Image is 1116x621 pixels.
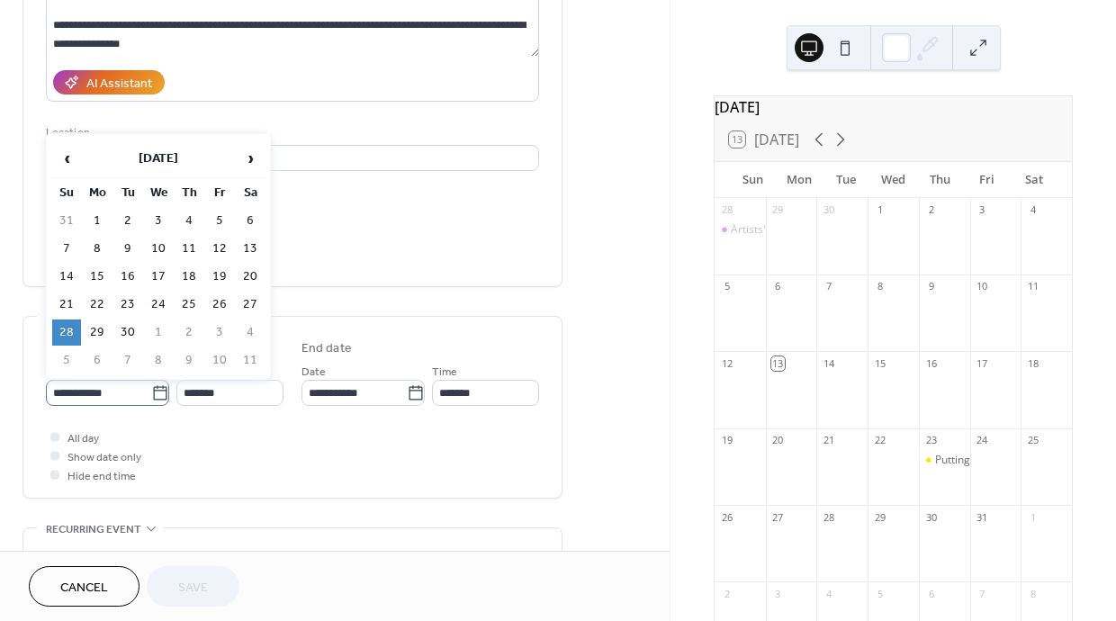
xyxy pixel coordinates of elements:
[60,579,108,598] span: Cancel
[83,264,112,290] td: 15
[113,347,142,373] td: 7
[175,180,203,206] th: Th
[175,319,203,346] td: 2
[873,356,886,370] div: 15
[53,140,80,176] span: ‹
[236,180,265,206] th: Sa
[924,510,938,524] div: 30
[720,510,733,524] div: 26
[236,264,265,290] td: 20
[822,587,835,600] div: 4
[83,319,112,346] td: 29
[144,236,173,262] td: 10
[237,140,264,176] span: ›
[720,203,733,217] div: 28
[46,123,535,142] div: Location
[964,162,1011,198] div: Fri
[917,162,964,198] div: Thu
[52,264,81,290] td: 14
[720,587,733,600] div: 2
[873,587,886,600] div: 5
[175,264,203,290] td: 18
[205,236,234,262] td: 12
[924,280,938,293] div: 9
[113,208,142,234] td: 2
[301,339,352,358] div: End date
[83,236,112,262] td: 8
[1026,587,1039,600] div: 8
[301,363,326,382] span: Date
[919,453,970,468] div: Putting the Clues Together: A Community Well-being Workshop
[1026,356,1039,370] div: 18
[113,236,142,262] td: 9
[976,280,989,293] div: 10
[205,264,234,290] td: 19
[822,280,835,293] div: 7
[976,356,989,370] div: 17
[720,434,733,447] div: 19
[144,319,173,346] td: 1
[236,347,265,373] td: 11
[771,587,785,600] div: 3
[144,208,173,234] td: 3
[144,264,173,290] td: 17
[976,434,989,447] div: 24
[83,208,112,234] td: 1
[822,356,835,370] div: 14
[823,162,869,198] div: Tue
[924,587,938,600] div: 6
[869,162,916,198] div: Wed
[175,208,203,234] td: 4
[715,222,766,238] div: Artists' Monthly Wellness Meetup
[873,434,886,447] div: 22
[720,356,733,370] div: 12
[236,236,265,262] td: 13
[1026,203,1039,217] div: 4
[144,180,173,206] th: We
[83,292,112,318] td: 22
[86,75,152,94] div: AI Assistant
[976,203,989,217] div: 3
[144,347,173,373] td: 8
[1011,162,1057,198] div: Sat
[67,467,136,486] span: Hide end time
[83,180,112,206] th: Mo
[205,347,234,373] td: 10
[822,434,835,447] div: 21
[771,434,785,447] div: 20
[976,510,989,524] div: 31
[83,139,234,178] th: [DATE]
[776,162,823,198] div: Mon
[771,280,785,293] div: 6
[205,292,234,318] td: 26
[873,203,886,217] div: 1
[52,292,81,318] td: 21
[924,356,938,370] div: 16
[175,236,203,262] td: 11
[113,264,142,290] td: 16
[52,347,81,373] td: 5
[976,587,989,600] div: 7
[52,180,81,206] th: Su
[83,347,112,373] td: 6
[822,203,835,217] div: 30
[1026,280,1039,293] div: 11
[236,208,265,234] td: 6
[1026,434,1039,447] div: 25
[52,319,81,346] td: 28
[720,280,733,293] div: 5
[113,292,142,318] td: 23
[729,162,776,198] div: Sun
[822,510,835,524] div: 28
[175,347,203,373] td: 9
[236,292,265,318] td: 27
[715,96,1072,118] div: [DATE]
[924,203,938,217] div: 2
[67,448,141,467] span: Show date only
[205,208,234,234] td: 5
[236,319,265,346] td: 4
[113,319,142,346] td: 30
[52,208,81,234] td: 31
[29,566,139,607] a: Cancel
[432,363,457,382] span: Time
